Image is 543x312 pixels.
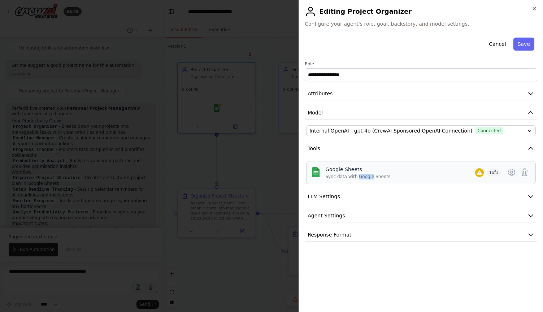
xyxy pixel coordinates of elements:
div: Google Sheets [325,166,390,173]
div: Sync data with Google Sheets [325,174,390,179]
img: Google Sheets [311,167,321,177]
button: LLM Settings [305,190,537,203]
span: Response Format [308,231,351,238]
button: Internal OpenAI - gpt-4o (CrewAI Sponsored OpenAI Connection)Connected [306,125,536,136]
span: Attributes [308,90,333,97]
button: Attributes [305,87,537,100]
span: Connected [475,127,503,134]
button: Delete tool [518,166,531,179]
span: 1 of 3 [487,169,501,176]
span: Model [308,109,323,116]
button: Configure tool [505,166,518,179]
button: Tools [305,142,537,155]
button: Response Format [305,228,537,242]
button: Cancel [485,38,510,51]
h2: Editing Project Organizer [305,6,537,17]
label: Role [305,61,537,67]
button: Save [513,38,534,51]
span: LLM Settings [308,193,340,200]
button: Agent Settings [305,209,537,222]
span: Tools [308,145,320,152]
span: Internal OpenAI - gpt-4o (CrewAI Sponsored OpenAI Connection) [309,127,472,134]
button: Model [305,106,537,120]
span: Configure your agent's role, goal, backstory, and model settings. [305,20,537,27]
span: Agent Settings [308,212,345,219]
